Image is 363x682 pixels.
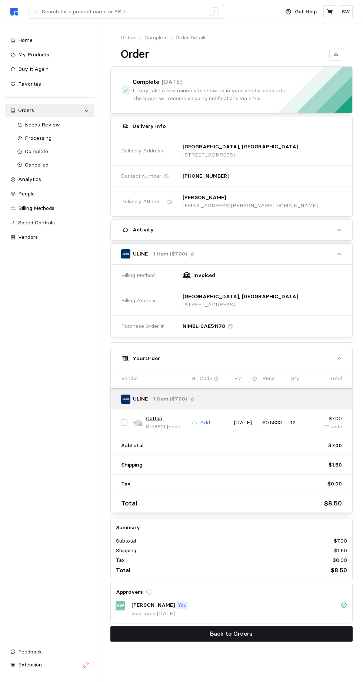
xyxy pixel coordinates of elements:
[139,34,142,42] p: /
[18,234,38,240] span: Vendors
[324,498,342,509] p: $8.50
[183,293,298,301] p: [GEOGRAPHIC_DATA], [GEOGRAPHIC_DATA]
[42,5,206,19] input: Search for a product name or SKU
[121,375,138,383] p: Vendor
[330,375,342,383] p: Total
[110,626,353,642] button: Back to Orders
[121,442,144,450] p: Subtotal
[146,423,167,430] span: S-7892L
[183,322,225,330] p: NIMBL-6AE51178
[5,658,94,672] button: Extension
[5,645,94,659] button: Feedback
[200,419,210,427] p: Add
[18,37,33,43] span: Home
[18,51,49,58] span: My Products
[290,419,313,427] p: 12
[183,194,226,202] p: [PERSON_NAME]
[133,417,143,428] img: S-7892L
[281,5,321,19] button: Get Help
[210,629,253,638] p: Back to Orders
[5,48,94,62] a: My Products
[18,106,81,115] div: Orders
[176,34,207,42] p: Order Details
[262,419,285,427] p: $0.5833
[5,187,94,201] a: People
[5,34,94,47] a: Home
[18,66,49,72] span: Buy It Again
[116,602,124,610] p: SW
[18,205,54,211] span: Billing Methods
[12,118,94,132] a: Needs Review
[133,395,148,403] p: ULINE
[193,271,215,280] p: Invoiced
[111,220,353,240] button: Activity
[111,244,353,264] button: ULINE· 1 Item ($7.00)
[192,418,210,427] button: Add
[18,176,41,182] span: Analytics
[18,80,41,87] span: Favorites
[331,566,347,575] p: $8.50
[5,231,94,244] a: Vendors
[121,480,131,488] p: Tax
[334,537,347,545] p: $7.00
[167,423,180,430] span: | Each
[133,355,160,362] h5: Your Order
[234,375,251,383] p: Est. Delivery
[183,202,318,210] p: [EMAIL_ADDRESS][PERSON_NAME][DOMAIN_NAME]
[262,375,275,383] p: Price
[133,250,148,258] p: ULINE
[183,151,298,159] p: [STREET_ADDRESS]
[12,132,94,145] a: Processing
[18,648,42,655] span: Feedback
[5,173,94,186] a: Analytics
[25,135,51,141] span: Processing
[290,375,299,383] p: Qty
[121,498,137,509] p: Total
[116,524,347,531] h5: Summary
[210,7,219,16] div: /
[329,461,342,469] p: $1.50
[150,250,187,258] p: · 1 Item ($7.00)
[116,588,143,596] h5: Approvers
[5,202,94,215] a: Billing Methods
[116,547,136,555] p: Shipping
[319,415,342,423] p: $7.00
[146,415,186,423] a: Cotton Inspection Gloves - Light Weight, 9", [DEMOGRAPHIC_DATA]'
[177,601,187,609] p: You
[121,172,161,180] span: Contact Number
[121,322,164,330] span: Purchase Order #
[111,369,353,513] div: YourOrder
[234,419,257,427] p: [DATE]
[121,461,143,469] p: Shipping
[319,423,342,431] p: 12 units
[121,47,149,62] h1: Order
[111,265,353,337] div: ULINE· 1 Item ($7.00)
[183,172,229,180] p: [PHONE_NUMBER]
[12,158,94,172] a: Cancelled
[121,198,165,206] span: Delivery Attention
[133,122,166,130] h5: Delivery Info
[5,78,94,91] a: Favorites
[25,148,48,155] span: Complete
[295,8,317,16] p: Get Help
[121,271,155,280] span: Billing Method
[131,601,175,609] p: [PERSON_NAME]
[116,537,136,545] p: Subtotal
[12,145,94,158] a: Complete
[333,556,347,564] p: $0.00
[18,661,42,668] span: Extension
[342,8,350,16] p: SW
[328,442,342,450] p: $7.00
[162,77,182,86] p: [DATE]
[133,78,159,86] h4: Complete
[25,121,60,128] span: Needs Review
[121,34,137,42] a: Orders
[18,219,55,226] span: Spend Controls
[25,161,49,168] span: Cancelled
[121,147,163,155] span: Delivery Address
[131,610,347,618] p: Approved [DATE]
[183,143,298,151] p: [GEOGRAPHIC_DATA], [GEOGRAPHIC_DATA]
[18,190,35,197] span: People
[339,5,353,18] button: SW
[144,34,168,42] a: Complete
